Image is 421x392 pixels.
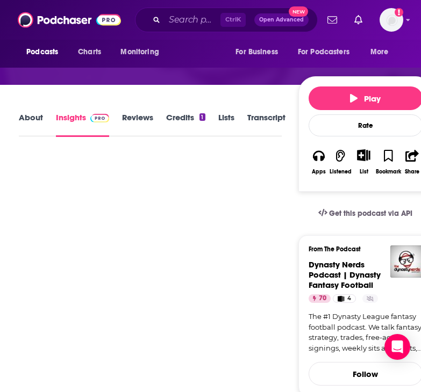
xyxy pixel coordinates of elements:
[56,112,109,137] a: InsightsPodchaser Pro
[329,142,352,182] button: Listened
[254,13,309,26] button: Open AdvancedNew
[259,17,304,23] span: Open Advanced
[309,245,414,253] h3: From The Podcast
[78,45,101,60] span: Charts
[370,45,389,60] span: More
[347,293,351,304] span: 4
[220,13,246,27] span: Ctrl K
[329,209,412,218] span: Get this podcast via API
[135,8,318,32] div: Search podcasts, credits, & more...
[113,42,173,62] button: open menu
[384,334,410,360] div: Open Intercom Messenger
[71,42,108,62] a: Charts
[376,169,401,175] div: Bookmark
[166,112,205,137] a: Credits1
[319,293,326,304] span: 70
[289,6,308,17] span: New
[312,169,326,175] div: Apps
[19,112,43,137] a: About
[309,294,331,303] a: 70
[350,93,381,104] span: Play
[375,142,402,182] button: Bookmark
[363,42,402,62] button: open menu
[380,8,403,32] button: Show profile menu
[120,45,159,60] span: Monitoring
[350,11,367,29] a: Show notifications dropdown
[291,42,365,62] button: open menu
[18,10,121,30] img: Podchaser - Follow, Share and Rate Podcasts
[405,169,419,175] div: Share
[199,113,205,121] div: 1
[228,42,291,62] button: open menu
[330,169,352,175] div: Listened
[309,142,329,182] button: Apps
[247,112,286,137] a: Transcript
[333,294,355,303] a: 4
[26,45,58,60] span: Podcasts
[309,259,381,290] a: Dynasty Nerds Podcast | Dynasty Fantasy Football
[90,114,109,122] img: Podchaser Pro
[19,42,72,62] button: open menu
[380,8,403,32] img: User Profile
[323,11,341,29] a: Show notifications dropdown
[236,45,278,60] span: For Business
[360,168,368,175] div: List
[353,149,375,161] button: Show More Button
[395,8,403,17] svg: Add a profile image
[122,112,153,137] a: Reviews
[165,11,220,28] input: Search podcasts, credits, & more...
[218,112,234,137] a: Lists
[352,142,375,182] div: Show More ButtonList
[298,45,349,60] span: For Podcasters
[380,8,403,32] span: Logged in as meg_reilly_edl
